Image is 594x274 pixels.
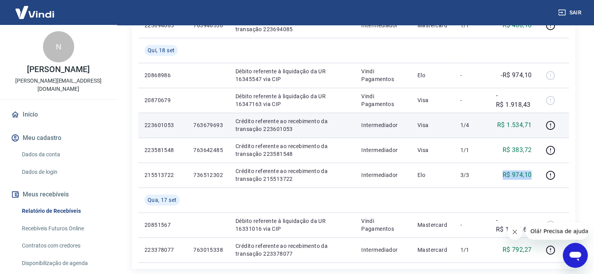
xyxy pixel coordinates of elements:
[19,238,107,254] a: Contratos com credores
[144,146,181,154] p: 223581548
[507,224,523,240] iframe: Fechar mensagem
[235,217,349,233] p: Débito referente à liquidação da UR 16331016 via CIP
[460,121,483,129] p: 1/4
[19,147,107,163] a: Dados da conta
[361,21,405,29] p: Intermediador
[19,203,107,219] a: Relatório de Recebíveis
[460,21,483,29] p: 1/1
[496,216,532,234] p: -R$ 1.183,63
[144,121,181,129] p: 223601053
[19,221,107,237] a: Recebíveis Futuros Online
[19,164,107,180] a: Dados de login
[361,246,405,254] p: Intermediador
[361,146,405,154] p: Intermediador
[501,71,532,80] p: -R$ 974,10
[496,91,532,110] p: -R$ 1.918,43
[417,71,448,79] p: Elo
[144,71,181,79] p: 20868986
[9,0,60,24] img: Vindi
[235,142,349,158] p: Crédito referente ao recebimento da transação 223581548
[193,246,223,254] p: 763015338
[417,246,448,254] p: Mastercard
[497,120,532,130] p: R$ 1.534,71
[563,243,588,268] iframe: Botão para abrir a janela de mensagens
[361,67,405,83] p: Vindi Pagamentos
[144,21,181,29] p: 223694085
[9,106,107,123] a: Início
[417,96,448,104] p: Visa
[144,171,181,179] p: 215513722
[417,121,448,129] p: Visa
[235,167,349,183] p: Crédito referente ao recebimento da transação 215513722
[361,92,405,108] p: Vindi Pagamentos
[19,255,107,271] a: Disponibilização de agenda
[460,221,483,229] p: -
[5,5,66,12] span: Olá! Precisa de ajuda?
[235,18,349,33] p: Crédito referente ao recebimento da transação 223694085
[148,196,177,204] span: Qua, 17 set
[144,246,181,254] p: 223378077
[361,171,405,179] p: Intermediador
[460,171,483,179] p: 3/3
[235,117,349,133] p: Crédito referente ao recebimento da transação 223601053
[503,21,532,30] p: R$ 460,18
[417,171,448,179] p: Elo
[193,171,223,179] p: 736512302
[27,65,89,74] p: [PERSON_NAME]
[144,221,181,229] p: 20851567
[235,92,349,108] p: Débito referente à liquidação da UR 16347163 via CIP
[9,129,107,147] button: Meu cadastro
[503,170,532,180] p: R$ 974,10
[417,21,448,29] p: Mastercard
[361,217,405,233] p: Vindi Pagamentos
[460,71,483,79] p: -
[235,242,349,258] p: Crédito referente ao recebimento da transação 223378077
[417,221,448,229] p: Mastercard
[460,246,483,254] p: 1/1
[235,67,349,83] p: Débito referente à liquidação da UR 16345547 via CIP
[9,186,107,203] button: Meus recebíveis
[148,46,175,54] span: Qui, 18 set
[460,146,483,154] p: 1/1
[43,31,74,62] div: N
[503,245,532,255] p: R$ 792,27
[144,96,181,104] p: 20870679
[526,223,588,240] iframe: Mensagem da empresa
[460,96,483,104] p: -
[557,5,585,20] button: Sair
[361,121,405,129] p: Intermediador
[193,121,223,129] p: 763679693
[503,145,532,155] p: R$ 383,72
[193,21,223,29] p: 763946536
[6,77,111,93] p: [PERSON_NAME][EMAIL_ADDRESS][DOMAIN_NAME]
[193,146,223,154] p: 763642485
[417,146,448,154] p: Visa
